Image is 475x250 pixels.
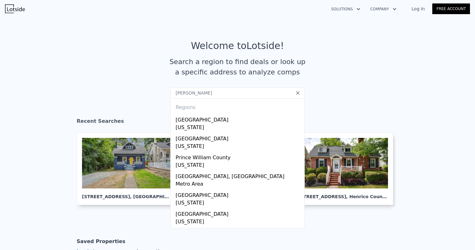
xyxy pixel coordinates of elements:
[173,99,302,114] div: Regions
[176,208,302,218] div: [GEOGRAPHIC_DATA]
[176,189,302,199] div: [GEOGRAPHIC_DATA]
[176,170,302,180] div: [GEOGRAPHIC_DATA], [GEOGRAPHIC_DATA]
[404,6,432,12] a: Log In
[387,194,412,199] span: , VA 23228
[176,161,302,170] div: [US_STATE]
[176,133,302,143] div: [GEOGRAPHIC_DATA]
[365,3,401,15] button: Company
[298,188,388,200] div: [STREET_ADDRESS] , Henrico County
[176,143,302,151] div: [US_STATE]
[167,57,308,77] div: Search a region to find deals or look up a specific address to analyze comps
[176,199,302,208] div: [US_STATE]
[5,4,25,13] img: Lotside
[176,180,302,189] div: Metro Area
[176,227,302,237] div: [GEOGRAPHIC_DATA]
[176,114,302,124] div: [GEOGRAPHIC_DATA]
[176,124,302,133] div: [US_STATE]
[176,218,302,227] div: [US_STATE]
[82,188,172,200] div: [STREET_ADDRESS] , [GEOGRAPHIC_DATA]
[432,3,470,14] a: Free Account
[77,112,398,133] div: Recent Searches
[77,133,182,205] a: [STREET_ADDRESS], [GEOGRAPHIC_DATA]
[170,87,305,99] input: Search an address or region...
[326,3,365,15] button: Solutions
[176,151,302,161] div: Prince William County
[77,235,125,248] div: Saved Properties
[293,133,398,205] a: [STREET_ADDRESS], Henrico County,VA 23228
[191,40,284,52] div: Welcome to Lotside !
